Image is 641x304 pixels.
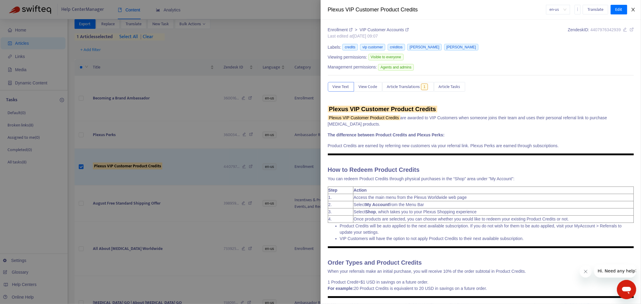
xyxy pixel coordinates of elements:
span: Viewing permissions: [328,54,367,60]
div: Zendesk ID: [568,27,634,39]
td: 1. [328,194,353,201]
span: vip customer [360,44,385,50]
strong: Account [372,202,389,207]
span: 1 [421,84,428,90]
strong: Action [354,188,367,193]
span: View Text [333,84,349,90]
p: 1 Product Credit=$1 USD in savings on a future order. 20 Product Credits is equivalent to 20 USD ... [328,279,634,292]
iframe: Message from company [594,264,636,278]
p: You can redeem Product Credits through physical purchases in the “Shop” area under "My Account”: [328,176,634,182]
span: Management permissions: [328,64,377,70]
td: 3. [328,208,353,215]
span: Article Tasks [439,84,460,90]
td: Access the main menu from the Plexus Worldwide web page [353,194,633,201]
span: 4407976342939 [591,27,621,32]
a: VIP Customer Accounts [360,27,409,32]
span: en-us [550,5,566,14]
li: Product Credits will be auto applied to the next available subscription. If you do not wish for t... [340,223,634,236]
strong: Step [328,188,337,193]
td: Select from the Menu Bar [353,201,633,208]
button: View Text [328,82,354,92]
span: Visible to everyone [368,54,404,60]
td: Once products are selected, you can choose whether you would like to redeem your existing Product... [353,215,633,223]
strong: For example: [328,286,354,291]
div: Last edited at [DATE] 09:07 [328,33,409,39]
span: créditos [388,44,405,50]
span: Translate [588,6,603,13]
strong: Order Types and Product Credits [328,259,422,266]
iframe: Close message [580,266,592,278]
sqkw: Plexus VIP Customer Product Credits [328,106,437,112]
span: close [631,7,636,12]
span: [PERSON_NAME] [444,44,479,50]
span: View Code [359,84,377,90]
p: Product Credits are earned by referring new customers via your referral link. Plexus Perks are ea... [328,143,634,149]
strong: Shop [365,209,376,214]
sqkw: Plexus VIP Customer Product Credits [328,115,400,120]
button: Translate [583,5,608,14]
span: Labels: [328,44,341,50]
div: > [328,27,409,33]
td: 2. [328,201,353,208]
div: Plexus VIP Customer Product Credits [328,6,546,14]
span: [PERSON_NAME] [407,44,442,50]
span: credits [342,44,358,50]
button: more [575,5,581,14]
p: When your referrals make an initial purchase, you will receive 10% of the order subtotal in Produ... [328,268,634,275]
button: View Code [354,82,382,92]
li: VIP Customers will have the option to not apply Product Credits to their next available subscript... [340,236,634,242]
a: Enrollment [328,27,354,32]
span: Article Translations [387,84,420,90]
span: Edit [615,6,622,13]
button: Edit [611,5,627,14]
strong: How to Redeem Product Credits [328,166,420,173]
span: more [575,7,580,11]
p: are awarded to VIP Customers when someone joins their team and uses their personal referral link ... [328,115,634,127]
td: Select , which takes you to your Plexus Shopping experience [353,208,633,215]
button: Article Translations1 [382,82,434,92]
strong: My [365,202,371,207]
iframe: Button to launch messaging window [617,280,636,299]
td: 4. [328,215,353,223]
button: Close [629,7,637,13]
strong: The difference between Product Credits and Plexus Perks: [328,132,445,137]
span: Hi. Need any help? [4,4,43,9]
button: Article Tasks [434,82,465,92]
span: Agents and admins [378,64,414,71]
